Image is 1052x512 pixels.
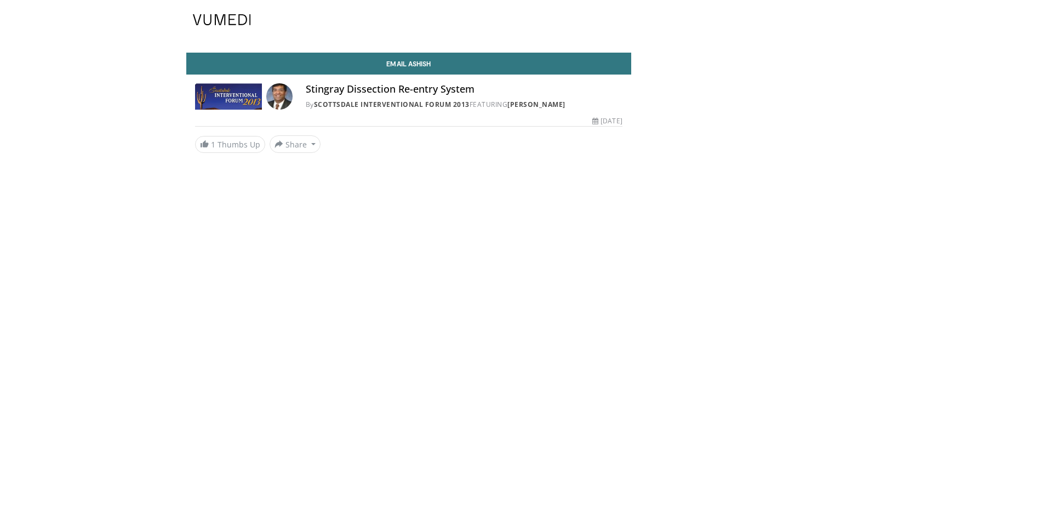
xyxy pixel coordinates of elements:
img: Avatar [266,83,293,110]
button: Share [270,135,321,153]
img: Scottsdale Interventional Forum 2013 [195,83,262,110]
a: Email Ashish [186,53,631,75]
div: [DATE] [592,116,622,126]
a: [PERSON_NAME] [507,100,565,109]
h4: Stingray Dissection Re-entry System [306,83,622,95]
img: VuMedi Logo [193,14,251,25]
a: Scottsdale Interventional Forum 2013 [314,100,470,109]
span: 1 [211,139,215,150]
a: 1 Thumbs Up [195,136,265,153]
div: By FEATURING [306,100,622,110]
